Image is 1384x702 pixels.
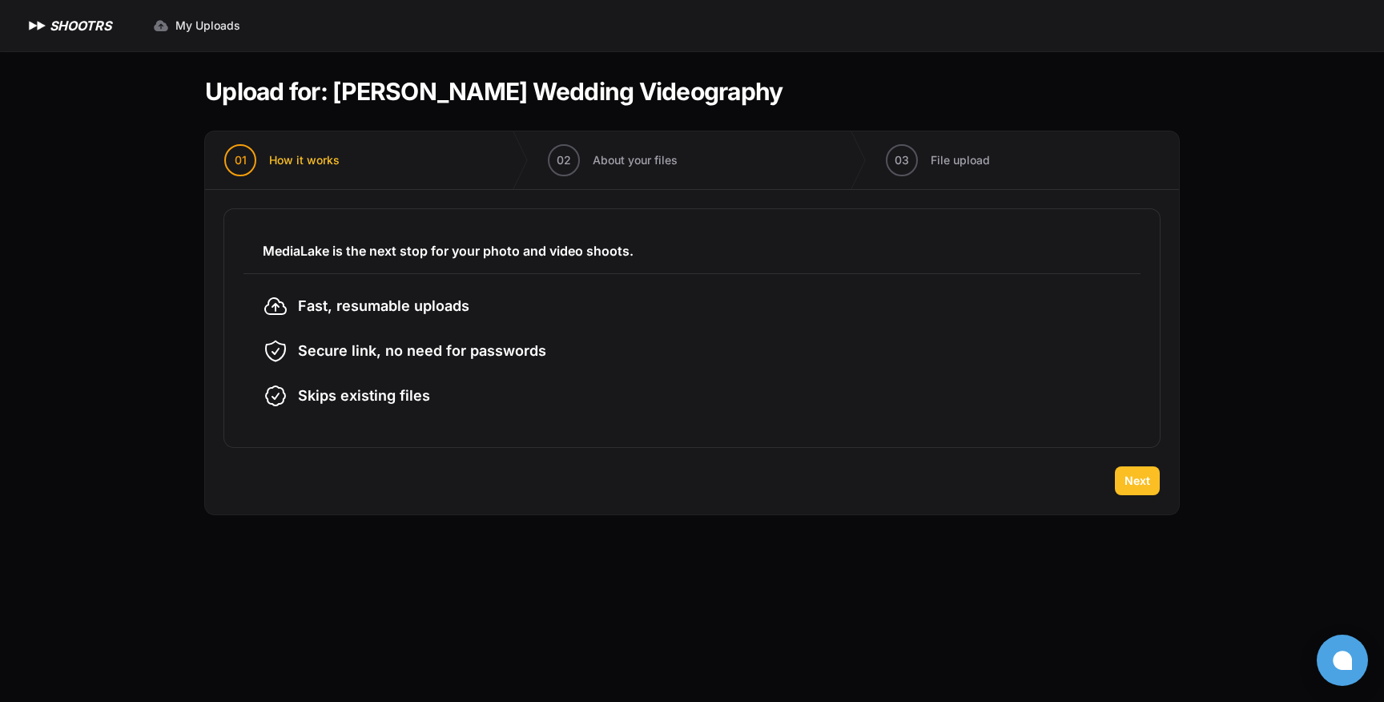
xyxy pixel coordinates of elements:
button: 03 File upload [867,131,1009,189]
span: About your files [593,152,678,168]
span: File upload [931,152,990,168]
span: My Uploads [175,18,240,34]
a: My Uploads [143,11,250,40]
button: Open chat window [1317,635,1368,686]
h3: MediaLake is the next stop for your photo and video shoots. [263,241,1121,260]
span: Skips existing files [298,385,430,407]
span: Secure link, no need for passwords [298,340,546,362]
span: How it works [269,152,340,168]
img: SHOOTRS [26,16,50,35]
button: Next [1115,466,1160,495]
h1: SHOOTRS [50,16,111,35]
span: 02 [557,152,571,168]
button: 02 About your files [529,131,697,189]
a: SHOOTRS SHOOTRS [26,16,111,35]
span: Next [1124,473,1150,489]
button: 01 How it works [205,131,359,189]
h1: Upload for: [PERSON_NAME] Wedding Videography [205,77,783,106]
span: 01 [235,152,247,168]
span: 03 [895,152,909,168]
span: Fast, resumable uploads [298,295,469,317]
